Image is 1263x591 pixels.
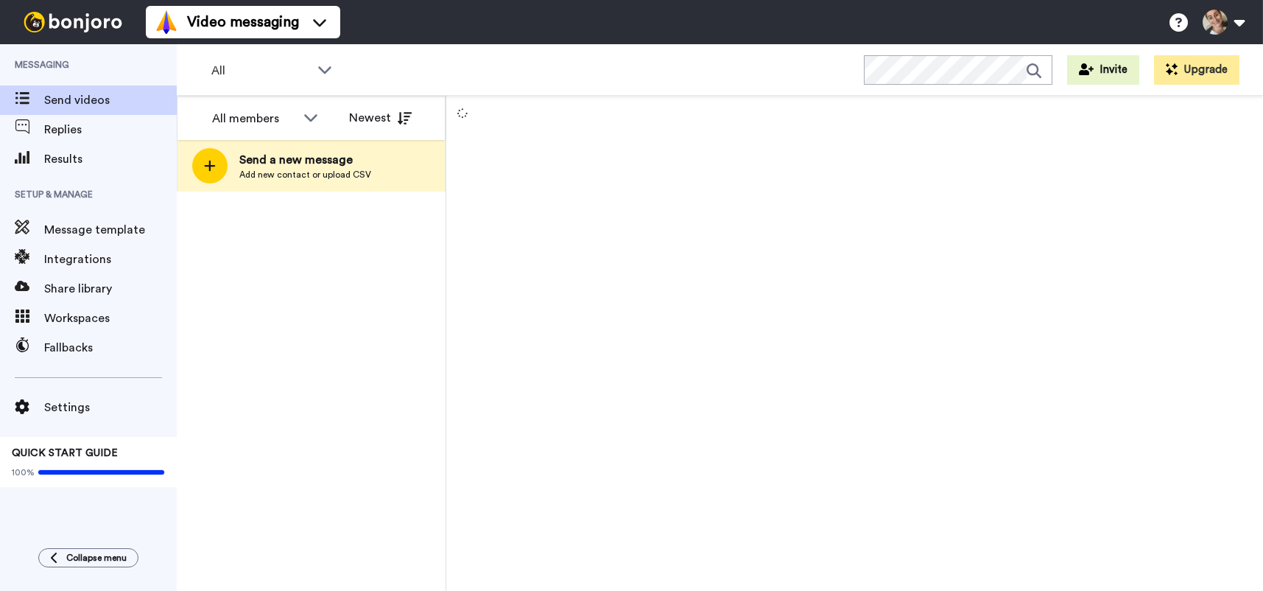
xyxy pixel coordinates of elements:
[44,221,177,239] span: Message template
[155,10,178,34] img: vm-color.svg
[12,466,35,478] span: 100%
[239,169,371,181] span: Add new contact or upload CSV
[44,150,177,168] span: Results
[44,310,177,327] span: Workspaces
[44,280,177,298] span: Share library
[44,251,177,268] span: Integrations
[211,62,310,80] span: All
[1154,55,1239,85] button: Upgrade
[44,121,177,139] span: Replies
[212,110,296,127] div: All members
[44,91,177,109] span: Send videos
[44,339,177,357] span: Fallbacks
[338,103,423,133] button: Newest
[239,151,371,169] span: Send a new message
[38,548,138,567] button: Collapse menu
[66,552,127,564] span: Collapse menu
[1067,55,1139,85] button: Invite
[44,399,177,416] span: Settings
[187,12,299,32] span: Video messaging
[12,448,118,458] span: QUICK START GUIDE
[18,12,128,32] img: bj-logo-header-white.svg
